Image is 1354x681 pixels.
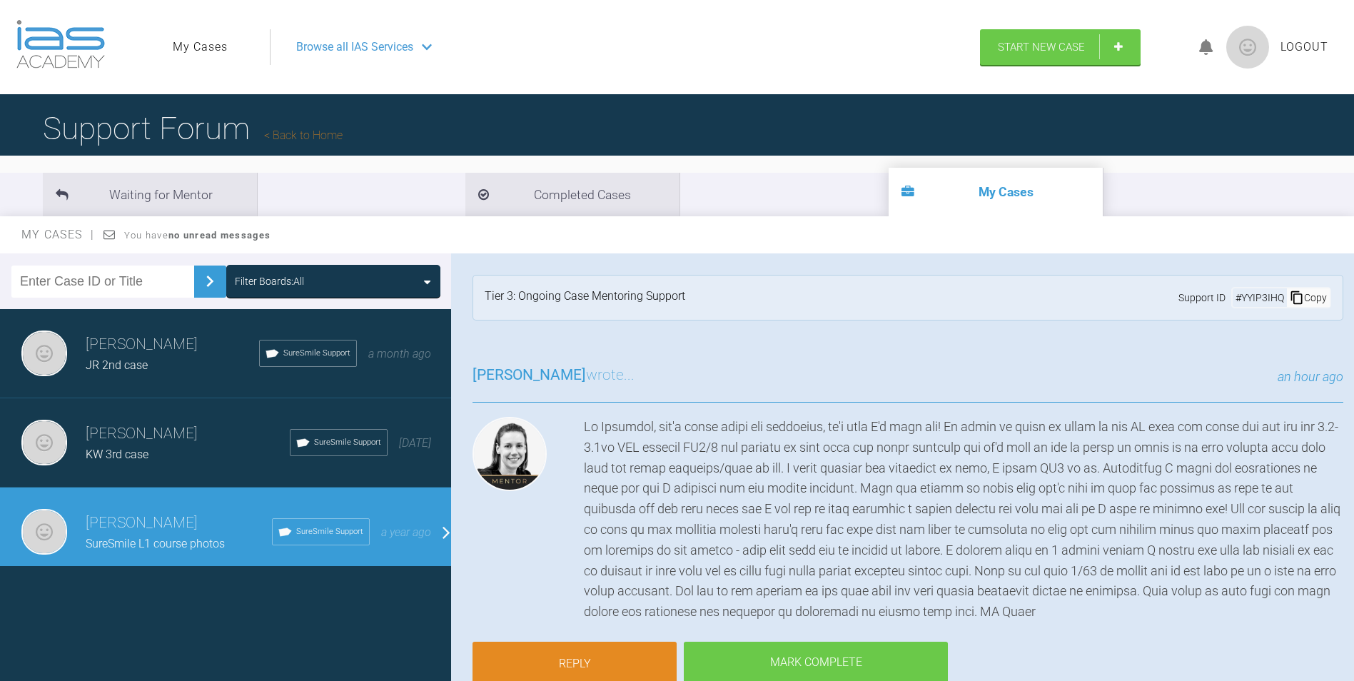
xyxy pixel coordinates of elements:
span: SureSmile Support [283,347,350,360]
span: [DATE] [399,436,431,450]
span: SureSmile Support [296,525,363,538]
span: JR 2nd case [86,358,148,372]
h3: [PERSON_NAME] [86,333,259,357]
img: Isabella Sharrock [21,420,67,465]
input: Enter Case ID or Title [11,266,194,298]
img: profile.png [1226,26,1269,69]
a: Back to Home [264,128,343,142]
div: Copy [1287,288,1330,307]
img: Kelly Toft [473,417,547,491]
img: chevronRight.28bd32b0.svg [198,270,221,293]
img: Isabella Sharrock [21,509,67,555]
li: My Cases [889,168,1103,216]
span: a year ago [381,525,431,539]
div: Filter Boards: All [235,273,304,289]
a: Start New Case [980,29,1141,65]
li: Completed Cases [465,173,679,216]
h3: [PERSON_NAME] [86,511,272,535]
img: logo-light.3e3ef733.png [16,20,105,69]
span: [PERSON_NAME] [473,366,586,383]
span: My Cases [21,228,95,241]
span: a month ago [368,347,431,360]
h3: wrote... [473,363,635,388]
span: Support ID [1178,290,1226,306]
div: # YYIP3IHQ [1233,290,1287,306]
img: Isabella Sharrock [21,331,67,376]
h3: [PERSON_NAME] [86,422,290,446]
li: Waiting for Mentor [43,173,257,216]
div: Tier 3: Ongoing Case Mentoring Support [485,287,685,308]
a: Logout [1280,38,1328,56]
span: KW 3rd case [86,448,148,461]
span: Start New Case [998,41,1085,54]
span: Browse all IAS Services [296,38,413,56]
span: You have [124,230,271,241]
span: SureSmile L1 course photos [86,537,225,550]
span: SureSmile Support [314,436,381,449]
a: My Cases [173,38,228,56]
span: an hour ago [1278,369,1343,384]
div: Lo Ipsumdol, sit'a conse adipi eli seddoeius, te'i utla E'd magn ali! En admin ve quisn ex ullam ... [584,417,1343,622]
h1: Support Forum [43,104,343,153]
strong: no unread messages [168,230,271,241]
